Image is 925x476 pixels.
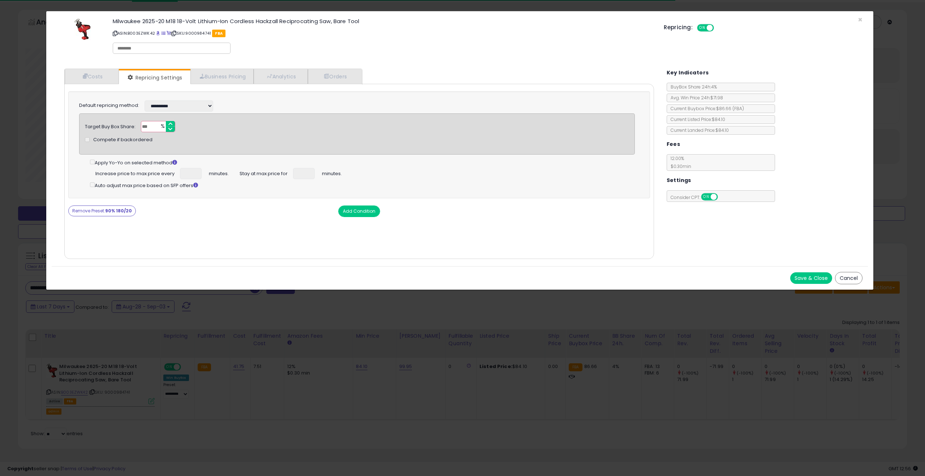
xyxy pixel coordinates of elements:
[732,105,744,112] span: ( FBA )
[667,155,691,169] span: 12.00 %
[79,102,139,109] label: Default repricing method:
[667,105,744,112] span: Current Buybox Price:
[209,168,229,177] span: minutes.
[113,27,653,39] p: ASIN: B003EZWK42 | SKU: 9000984741
[162,30,165,36] a: All offer listings
[156,121,168,132] span: %
[667,176,691,185] h5: Settings
[156,30,160,36] a: BuyBox page
[713,25,724,31] span: OFF
[68,205,136,216] button: Remove Preset:
[667,95,723,101] span: Avg. Win Price 24h: $71.98
[65,69,119,84] a: Costs
[308,69,361,84] a: Orders
[105,208,132,214] strong: 90% 180/20
[167,30,171,36] a: Your listing only
[74,18,91,40] img: 41sj8Yei0hL._SL60_.jpg
[790,272,832,284] button: Save & Close
[835,272,862,284] button: Cancel
[240,168,288,177] span: Stay at max price for
[90,158,635,166] div: Apply Yo-Yo on selected method
[667,68,709,77] h5: Key Indicators
[212,30,225,37] span: FBA
[95,168,175,177] span: Increase price to max price every
[93,137,152,143] span: Compete if backordered
[858,14,862,25] span: ×
[322,168,342,177] span: minutes.
[667,84,717,90] span: BuyBox Share 24h: 4%
[667,116,725,122] span: Current Listed Price: $84.10
[254,69,308,84] a: Analytics
[702,194,711,200] span: ON
[667,140,680,149] h5: Fees
[85,121,135,130] div: Target Buy Box Share:
[664,25,693,30] h5: Repricing:
[717,194,728,200] span: OFF
[119,70,190,85] a: Repricing Settings
[667,127,729,133] span: Current Landed Price: $84.10
[667,163,691,169] span: $0.30 min
[90,181,635,189] div: Auto adjust max price based on SFP offers
[716,105,744,112] span: $86.66
[667,194,727,200] span: Consider CPT:
[113,18,653,24] h3: Milwaukee 2625-20 M18 18-Volt Lithium-Ion Cordless Hackzall Reciprocating Saw, Bare Tool
[698,25,707,31] span: ON
[190,69,254,84] a: Business Pricing
[338,205,380,217] button: Add Condition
